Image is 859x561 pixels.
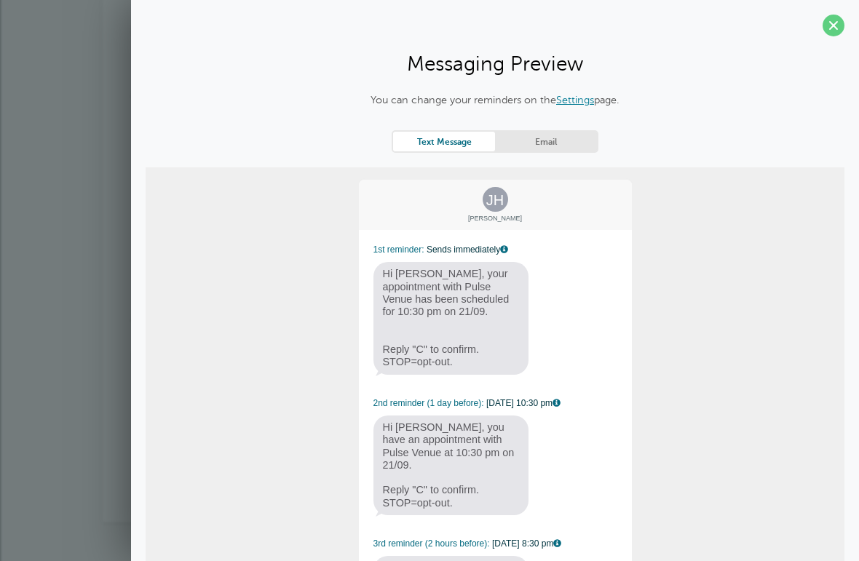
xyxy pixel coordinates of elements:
a: Settings [556,94,594,106]
span: [DATE] 8:30 pm [492,538,562,549]
a: This message is generated from your "Third Reminder" template. You can edit it on Settings > Remi... [553,539,562,549]
span: Hi [PERSON_NAME], you have an appointment with Pulse Venue at 10:30 pm on 21/09. Reply "C" to con... [373,415,529,515]
span: 1st reminder: [373,244,424,255]
h2: Messaging Preview [146,51,844,76]
span: [PERSON_NAME] [359,215,632,223]
span: [DATE] 10:30 pm [486,398,561,408]
span: 3rd reminder (2 hours before): [373,538,490,549]
span: Sends immediately [427,244,509,255]
span: JH [483,187,508,212]
a: Email [495,132,597,151]
a: This message is generated from your "Second Reminder" template. You can edit it on Settings > Rem... [553,399,561,408]
a: This message is generated from your "First Reminder" template. You can edit it on Settings > Remi... [500,245,509,255]
span: Hi [PERSON_NAME], your appointment with Pulse Venue has been scheduled for 10:30 pm on 21/09. Rep... [373,262,529,374]
a: Text Message [393,132,495,151]
p: You can change your reminders on the page. [317,92,673,108]
span: 2nd reminder (1 day before): [373,398,484,408]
